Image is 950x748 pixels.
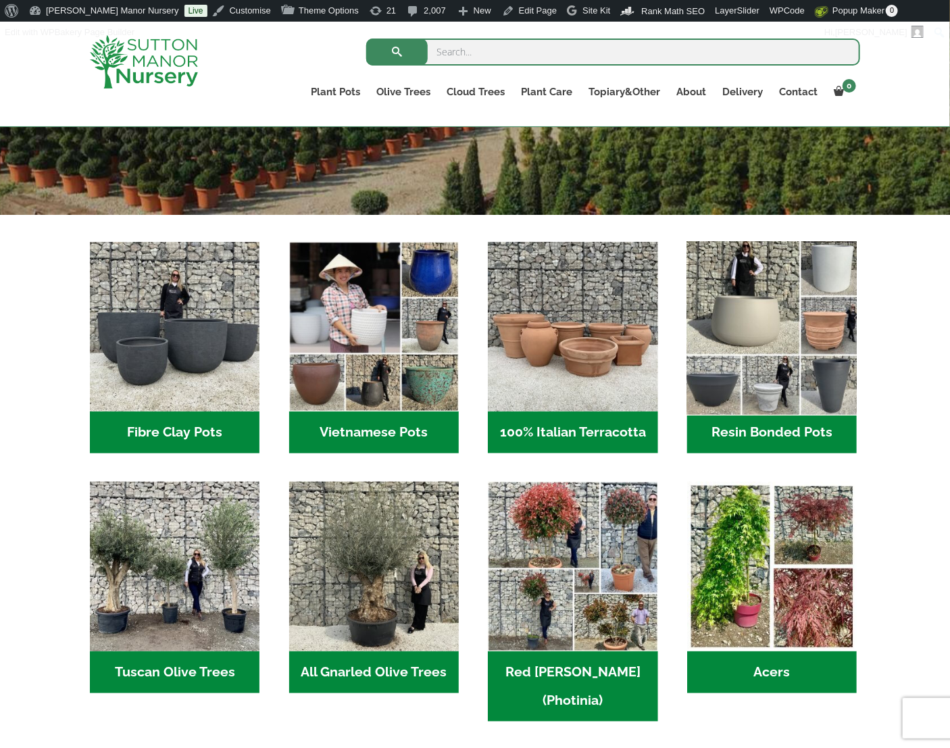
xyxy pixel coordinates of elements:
[289,242,459,412] img: Home - 6E921A5B 9E2F 4B13 AB99 4EF601C89C59 1 105 c
[513,82,580,101] a: Plant Care
[368,82,439,101] a: Olive Trees
[90,651,259,693] h2: Tuscan Olive Trees
[580,82,668,101] a: Topiary&Other
[488,242,657,412] img: Home - 1B137C32 8D99 4B1A AA2F 25D5E514E47D 1 105 c
[289,482,459,651] img: Home - 5833C5B7 31D0 4C3A 8E42 DB494A1738DB
[90,242,259,453] a: Visit product category Fibre Clay Pots
[289,651,459,693] h2: All Gnarled Olive Trees
[90,35,198,89] img: logo
[835,27,907,37] span: [PERSON_NAME]
[439,82,513,101] a: Cloud Trees
[683,238,861,416] img: Home - 67232D1B A461 444F B0F6 BDEDC2C7E10B 1 105 c
[582,5,610,16] span: Site Kit
[289,242,459,453] a: Visit product category Vietnamese Pots
[90,482,259,693] a: Visit product category Tuscan Olive Trees
[488,651,657,722] h2: Red [PERSON_NAME] (Photinia)
[488,482,657,651] img: Home - F5A23A45 75B5 4929 8FB2 454246946332
[668,82,714,101] a: About
[90,412,259,453] h2: Fibre Clay Pots
[488,412,657,453] h2: 100% Italian Terracotta
[90,242,259,412] img: Home - 8194B7A3 2818 4562 B9DD 4EBD5DC21C71 1 105 c 1
[687,242,857,453] a: Visit product category Resin Bonded Pots
[289,412,459,453] h2: Vietnamese Pots
[687,412,857,453] h2: Resin Bonded Pots
[488,482,657,722] a: Visit product category Red Robin (Photinia)
[820,22,929,43] a: Hi,
[488,242,657,453] a: Visit product category 100% Italian Terracotta
[826,82,860,101] a: 0
[303,82,368,101] a: Plant Pots
[289,482,459,693] a: Visit product category All Gnarled Olive Trees
[90,482,259,651] img: Home - 7716AD77 15EA 4607 B135 B37375859F10
[843,79,856,93] span: 0
[641,6,705,16] span: Rank Math SEO
[184,5,207,17] a: Live
[771,82,826,101] a: Contact
[886,5,898,17] span: 0
[714,82,771,101] a: Delivery
[366,39,860,66] input: Search...
[687,651,857,693] h2: Acers
[687,482,857,693] a: Visit product category Acers
[687,482,857,651] img: Home - Untitled Project 4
